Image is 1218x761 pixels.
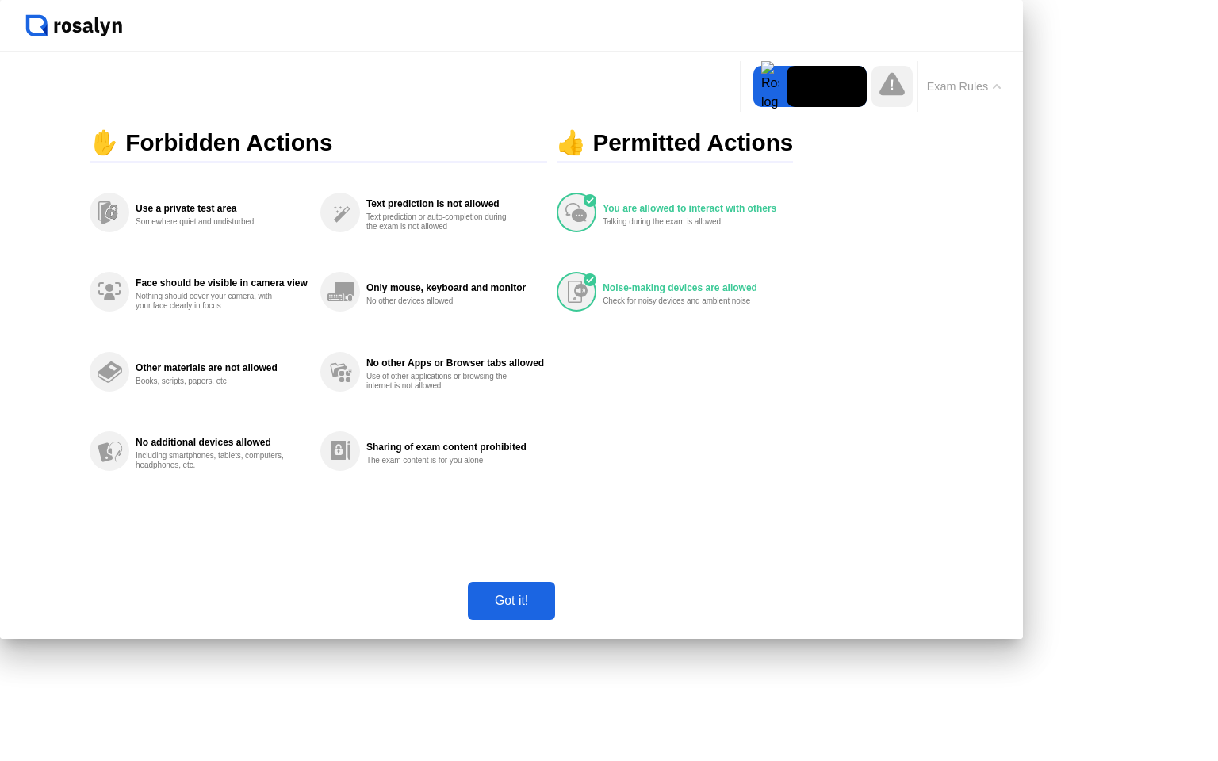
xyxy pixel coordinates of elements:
div: Sharing of exam content prohibited [366,442,544,453]
div: Other materials are not allowed [136,362,308,373]
div: No other devices allowed [366,296,516,306]
div: Check for noisy devices and ambient noise [603,296,753,306]
div: 👍 Permitted Actions [557,124,793,163]
button: Got it! [468,582,555,620]
div: Use a private test area [136,203,308,214]
div: Nothing should cover your camera, with your face clearly in focus [136,292,285,311]
div: Talking during the exam is allowed [603,217,753,227]
div: ✋ Forbidden Actions [90,124,547,163]
div: No additional devices allowed [136,437,308,448]
div: Face should be visible in camera view [136,277,308,289]
div: Noise-making devices are allowed [603,282,790,293]
button: Exam Rules [922,79,1006,94]
div: Text prediction or auto-completion during the exam is not allowed [366,212,516,231]
div: Got it! [473,594,550,608]
div: You are allowed to interact with others [603,203,790,214]
div: Only mouse, keyboard and monitor [366,282,544,293]
div: The exam content is for you alone [366,456,516,465]
div: Use of other applications or browsing the internet is not allowed [366,372,516,391]
div: Including smartphones, tablets, computers, headphones, etc. [136,451,285,470]
div: Text prediction is not allowed [366,198,544,209]
div: Books, scripts, papers, etc [136,377,285,386]
div: No other Apps or Browser tabs allowed [366,358,544,369]
div: Somewhere quiet and undisturbed [136,217,285,227]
